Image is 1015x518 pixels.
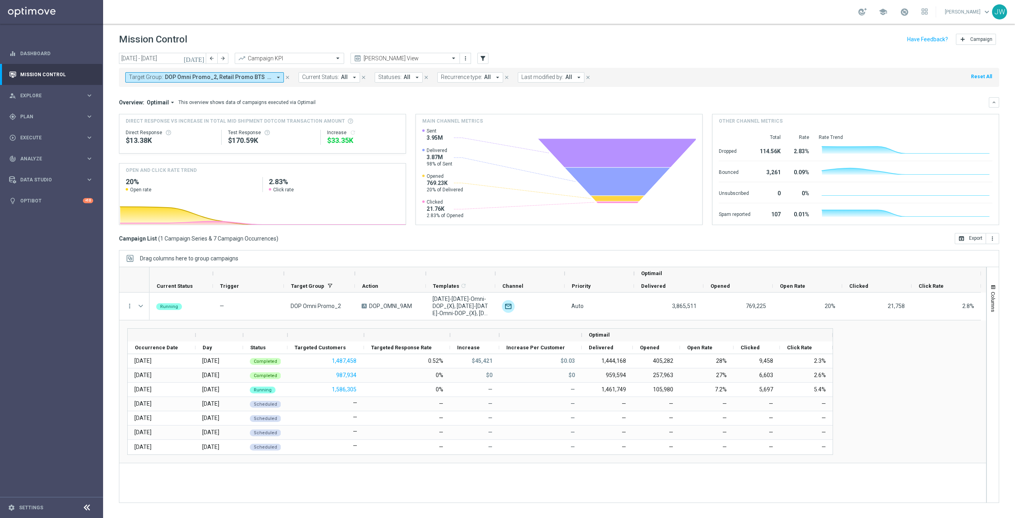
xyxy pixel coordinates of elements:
[20,177,86,182] span: Data Studio
[733,354,780,368] div: 9,458
[488,386,492,393] span: —
[361,75,366,80] i: close
[825,303,835,309] span: Open Rate = Opened / Delivered
[134,414,151,422] div: 29 Aug 2025
[582,411,633,425] div: —
[633,354,680,368] div: 405,282
[119,34,187,45] h1: Mission Control
[9,155,16,162] i: track_changes
[362,304,367,308] span: A
[719,165,751,178] div: Bounced
[238,54,246,62] i: trending_up
[20,93,86,98] span: Explore
[422,117,483,125] h4: Main channel metrics
[633,397,680,411] div: —
[9,177,94,183] button: Data Studio keyboard_arrow_right
[86,176,93,183] i: keyboard_arrow_right
[633,383,680,397] div: 105,980
[254,359,277,364] span: Completed
[250,357,281,365] colored-tag: Completed
[220,283,239,289] span: Trigger
[9,156,94,162] div: track_changes Analyze keyboard_arrow_right
[427,179,463,187] span: 769.23K
[119,53,206,64] input: Select date range
[335,370,357,380] button: 987,934
[571,303,584,309] span: Auto
[733,426,780,439] div: —
[477,53,488,64] button: filter_alt
[353,414,357,421] label: —
[134,386,151,393] div: 27 Aug 2025
[575,74,582,81] i: arrow_drop_down
[250,443,281,451] colored-tag: Scheduled
[206,53,217,64] button: arrow_back
[157,283,193,289] span: Current Status
[427,173,463,179] span: Opened
[439,443,443,451] div: —
[9,198,94,204] button: lightbulb Optibot +10
[787,345,812,350] span: Click Rate
[331,356,357,366] button: 1,487,458
[486,372,492,379] p: $0
[119,99,144,106] h3: Overview:
[502,300,515,313] div: Optimail
[982,8,991,16] span: keyboard_arrow_down
[423,73,430,82] button: close
[156,302,182,310] colored-tag: Running
[780,440,833,454] div: —
[126,129,215,136] div: Direct Response
[8,504,15,511] i: settings
[780,368,833,382] div: 2.6%
[228,129,314,136] div: Test Response
[20,114,86,119] span: Plan
[254,373,277,378] span: Completed
[371,345,432,350] span: Targeted Response Rate
[919,283,944,289] span: Click Rate
[83,198,93,203] div: +10
[9,176,86,183] div: Data Studio
[780,397,833,411] div: —
[502,283,523,289] span: Channel
[462,55,469,62] i: more_vert
[9,50,94,57] button: equalizer Dashboard
[254,445,277,450] span: Scheduled
[9,71,94,78] div: Mission Control
[719,186,751,199] div: Unsubscribed
[780,383,833,397] div: 5.4%
[986,233,999,244] button: more_vert
[680,397,733,411] div: —
[633,440,680,454] div: —
[582,368,633,382] div: 959,594
[9,190,93,211] div: Optibot
[299,72,360,83] button: Current Status: All arrow_drop_down
[414,74,421,81] i: arrow_drop_down
[633,368,680,382] div: 257,963
[956,34,996,45] button: add Campaign
[165,74,272,81] span: DOP Omni Promo_2, Retail Promo BTS Early/Mid Print Customers FY25, Retail Promo BTS Late Print Cu...
[9,92,86,99] div: Explore
[990,292,996,312] span: Columns
[569,372,575,379] p: $0
[472,357,492,364] p: $45,421
[680,411,733,425] div: —
[427,134,443,141] span: 3.95M
[182,53,206,65] button: [DATE]
[462,54,469,63] button: more_vert
[436,386,443,393] div: 0%
[20,135,86,140] span: Execute
[254,387,272,393] span: Running
[135,345,178,350] span: Occurrence Date
[582,440,633,454] div: —
[209,56,214,61] i: arrow_back
[589,332,610,338] span: Optimail
[488,415,492,421] span: —
[746,303,766,309] span: 769,225
[19,505,43,510] a: Settings
[484,74,491,81] span: All
[126,177,256,187] h2: 20%
[20,43,93,64] a: Dashboard
[202,414,219,422] div: Friday
[149,293,981,320] div: Press SPACE to select this row.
